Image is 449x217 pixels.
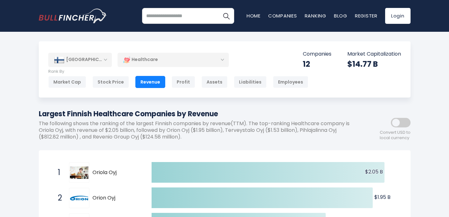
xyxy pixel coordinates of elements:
div: Market Cap [48,76,86,88]
a: Register [355,12,378,19]
p: Companies [303,51,331,58]
div: Stock Price [92,76,129,88]
p: Rank By [48,69,308,74]
span: Oriola Oyj [92,169,140,176]
p: Market Capitalization [347,51,401,58]
span: Convert USD to local currency [380,130,411,141]
div: Employees [273,76,308,88]
img: Orion Oyj [70,196,88,201]
div: Profit [172,76,195,88]
div: Revenue [135,76,165,88]
a: Companies [268,12,297,19]
p: The following shows the ranking of the largest Finnish companies by revenue(TTM). The top-ranking... [39,120,353,140]
text: $1.95 B [374,193,391,201]
span: 1 [55,167,61,178]
div: [GEOGRAPHIC_DATA] [48,53,112,67]
div: 12 [303,59,331,69]
h1: Largest Finnish Healthcare Companies by Revenue [39,109,353,119]
div: Assets [201,76,228,88]
a: Blog [334,12,347,19]
a: Ranking [305,12,326,19]
div: $14.77 B [347,59,401,69]
div: Healthcare [118,52,229,67]
img: bullfincher logo [39,9,107,23]
a: Login [385,8,411,24]
span: Orion Oyj [92,195,140,201]
img: Oriola Oyj [70,166,88,179]
text: $2.05 B [365,168,383,175]
a: Home [247,12,261,19]
div: Liabilities [234,76,267,88]
a: Go to homepage [39,9,107,23]
button: Search [218,8,234,24]
span: 2 [55,193,61,203]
